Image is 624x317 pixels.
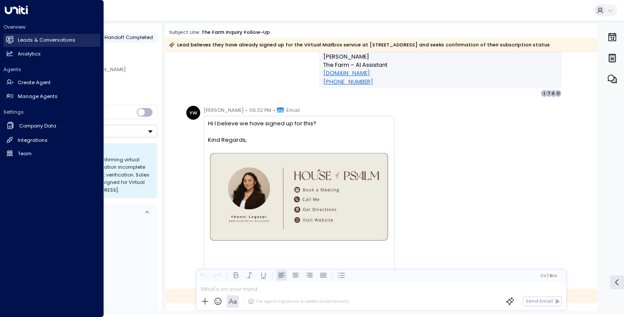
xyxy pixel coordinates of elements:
div: A [550,90,557,97]
span: Cc Bcc [540,273,557,278]
span: • [273,106,275,114]
h2: Team [18,150,32,157]
a: [PHONE_NUMBER] [323,78,373,86]
h2: Integrations [18,137,48,144]
span: Subject Line: [169,29,201,36]
a: Company Data [3,119,100,133]
h2: Create Agent [18,79,51,86]
p: [PERSON_NAME] The Farm – AI Assistant [323,52,558,86]
a: Integrations [3,134,100,147]
div: The agent signature is added automatically [248,298,349,304]
span: Email [286,106,300,114]
a: Manage Agents [3,90,100,103]
a: [DOMAIN_NAME] [323,69,370,77]
a: Create Agent [3,76,100,89]
div: Hi I believe we have signed up for this? [208,119,390,127]
button: Redo [212,270,223,281]
button: Undo [198,270,209,281]
h2: Company Data [19,122,56,130]
a: Leads & Conversations [3,34,100,47]
a: Analytics [3,47,100,60]
span: | [547,273,549,278]
h2: Agents [3,66,100,73]
div: Lead believes they have already signed up for the Virtual Mailbox service at [STREET_ADDRESS] and... [169,40,550,49]
span: • [245,106,247,114]
div: YW [186,106,200,120]
div: O [555,90,562,97]
div: Kind Regards, [208,136,390,144]
h2: Settings [3,108,100,115]
div: The Farm Inquiry Follow-up [201,29,270,36]
span: 06:32 PM [249,106,271,114]
button: Cc|Bcc [537,272,560,279]
span: Handoff Completed [104,34,153,41]
h2: Analytics [18,50,41,58]
h2: Overview [3,23,100,30]
a: Team [3,147,100,160]
span: [PERSON_NAME] [204,106,244,114]
div: L [541,90,548,97]
h2: Leads & Conversations [18,36,75,44]
img: AIorK4wyGhixQKRyglI4h-VKaVxqYP6NaiKT9yt0nNZ9PNhXM9lHkJ1U9I8OrkBcVae14F8TtDkyn9EjZxPQ [208,153,390,244]
h2: Manage Agents [18,93,58,100]
div: T [546,90,552,97]
div: to [PERSON_NAME] on [DATE] 6:34 pm [166,289,597,303]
